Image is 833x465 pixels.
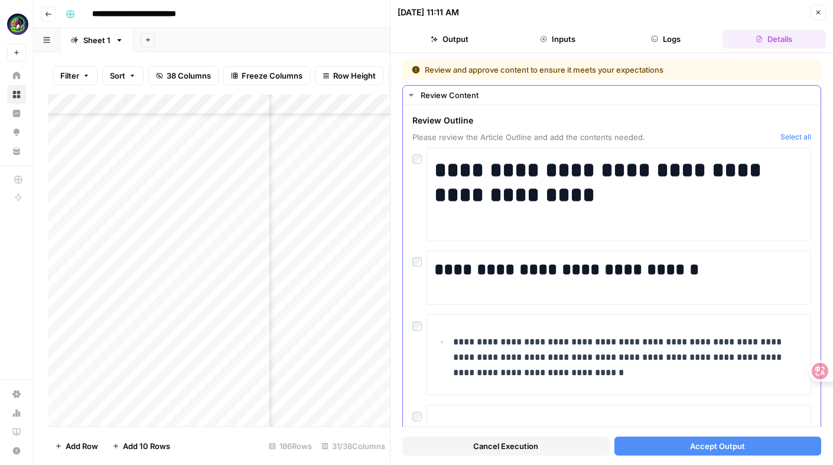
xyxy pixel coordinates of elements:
span: Sort [110,70,125,82]
div: 31/38 Columns [317,437,390,456]
span: Row Height [333,70,376,82]
span: Cancel Execution [473,440,538,452]
img: Meshy Logo [7,14,28,35]
button: 38 Columns [148,66,219,85]
button: Freeze Columns [223,66,310,85]
button: Sort [102,66,144,85]
a: Your Data [7,142,26,161]
button: Select all [780,131,811,143]
button: Row Height [315,66,383,85]
div: Sheet 1 [83,34,110,46]
button: Add 10 Rows [105,437,177,456]
button: Cancel Execution [402,437,610,456]
button: Inputs [506,30,609,48]
button: Logs [614,30,718,48]
div: Review Content [421,89,814,101]
button: Filter [53,66,97,85]
div: Review and approve content to ensure it meets your expectations [412,64,738,76]
span: Filter [60,70,79,82]
a: Opportunities [7,123,26,142]
button: Workspace: Meshy [7,9,26,39]
span: Add Row [66,440,98,452]
div: 186 Rows [264,437,317,456]
button: Details [723,30,826,48]
span: Accept Output [690,440,745,452]
span: Add 10 Rows [123,440,170,452]
span: 38 Columns [167,70,211,82]
a: Learning Hub [7,422,26,441]
a: Usage [7,404,26,422]
span: Review Outline [412,115,776,126]
a: Browse [7,85,26,104]
a: Home [7,66,26,85]
a: Settings [7,385,26,404]
button: Output [398,30,501,48]
span: Please review the Article Outline and add the contents needed. [412,131,776,143]
div: [DATE] 11:11 AM [398,6,459,18]
button: Accept Output [614,437,822,456]
button: Help + Support [7,441,26,460]
a: Sheet 1 [60,28,134,52]
button: Add Row [48,437,105,456]
a: Insights [7,104,26,123]
button: Review Content [403,86,821,105]
span: Freeze Columns [242,70,302,82]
